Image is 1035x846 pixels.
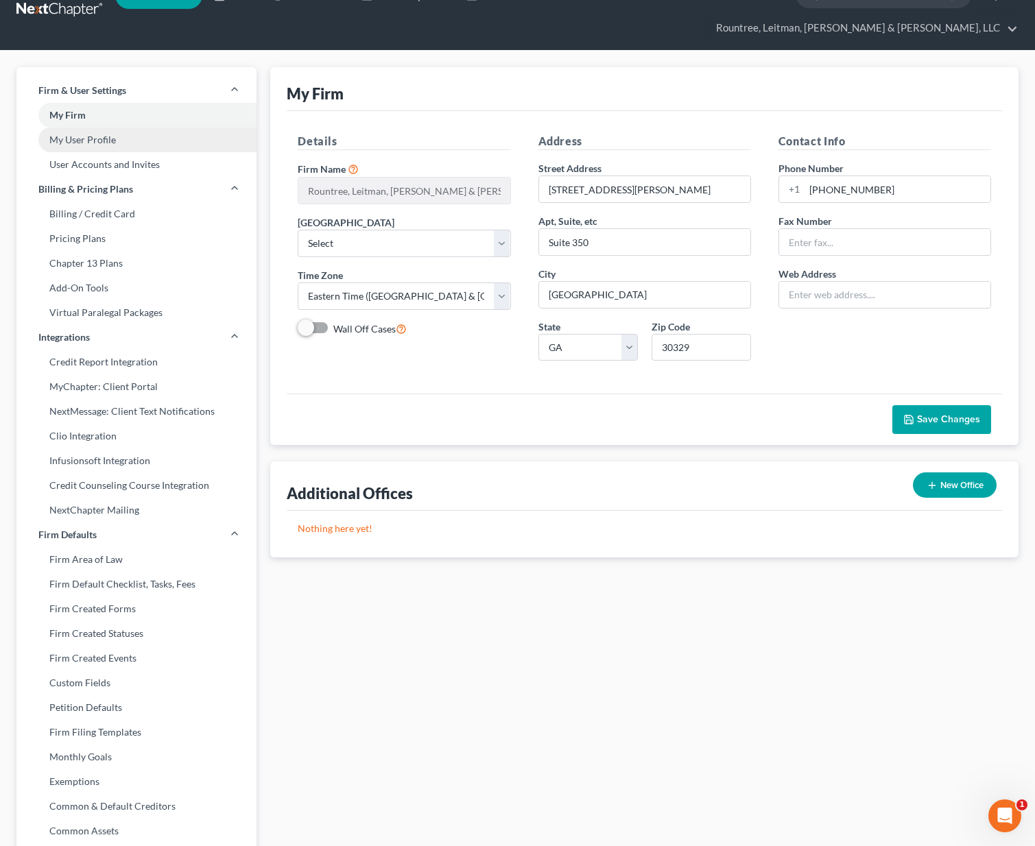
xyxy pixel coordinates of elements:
a: Common & Default Creditors [16,794,257,819]
iframe: Intercom live chat [988,799,1021,832]
a: Firm Created Statuses [16,621,257,646]
a: My User Profile [16,128,257,152]
div: Additional Offices [287,483,413,503]
input: Enter city... [539,282,750,308]
div: My Firm [287,84,344,104]
span: Save Changes [917,413,980,425]
label: Street Address [538,161,602,176]
a: Common Assets [16,819,257,843]
span: 1 [1016,799,1027,810]
a: Integrations [16,325,257,350]
label: State [538,319,560,334]
a: Monthly Goals [16,745,257,769]
a: Virtual Paralegal Packages [16,300,257,325]
label: Apt, Suite, etc [538,214,597,228]
a: User Accounts and Invites [16,152,257,177]
a: Chapter 13 Plans [16,251,257,276]
a: Firm Default Checklist, Tasks, Fees [16,572,257,596]
a: Firm Filing Templates [16,720,257,745]
span: Firm Name [298,163,346,175]
input: Enter address... [539,176,750,202]
button: Save Changes [892,405,991,434]
a: Petition Defaults [16,695,257,720]
a: MyChapter: Client Portal [16,374,257,399]
a: Billing / Credit Card [16,202,257,226]
label: Zip Code [652,319,690,334]
input: (optional) [539,229,750,255]
span: Billing & Pricing Plans [38,182,133,196]
input: Enter name... [298,178,510,204]
a: Firm Area of Law [16,547,257,572]
a: Firm & User Settings [16,78,257,103]
a: Firm Created Events [16,646,257,670]
span: Integrations [38,330,90,344]
a: My Firm [16,103,257,128]
label: Phone Number [778,161,844,176]
a: Infusionsoft Integration [16,448,257,473]
label: Time Zone [298,268,343,282]
label: Fax Number [778,214,832,228]
a: Firm Created Forms [16,596,257,621]
a: Rountree, Leitman, [PERSON_NAME] & [PERSON_NAME], LLC [709,16,1018,40]
button: New Office [913,472,997,498]
span: Firm Defaults [38,528,97,542]
p: Nothing here yet! [298,522,991,535]
h5: Details [298,133,510,150]
input: XXXXX [652,334,751,361]
a: Credit Report Integration [16,350,257,374]
input: Enter phone... [805,176,990,202]
a: Exemptions [16,769,257,794]
a: Firm Defaults [16,522,257,547]
label: City [538,267,556,281]
a: Add-On Tools [16,276,257,300]
a: Billing & Pricing Plans [16,177,257,202]
a: Clio Integration [16,424,257,448]
a: NextMessage: Client Text Notifications [16,399,257,424]
span: Wall Off Cases [333,323,396,335]
h5: Contact Info [778,133,991,150]
div: +1 [779,176,805,202]
h5: Address [538,133,751,150]
a: Pricing Plans [16,226,257,251]
span: Firm & User Settings [38,84,126,97]
a: Custom Fields [16,670,257,695]
a: NextChapter Mailing [16,498,257,522]
input: Enter fax... [779,229,990,255]
label: [GEOGRAPHIC_DATA] [298,215,394,230]
a: Credit Counseling Course Integration [16,473,257,498]
label: Web Address [778,267,836,281]
input: Enter web address.... [779,282,990,308]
